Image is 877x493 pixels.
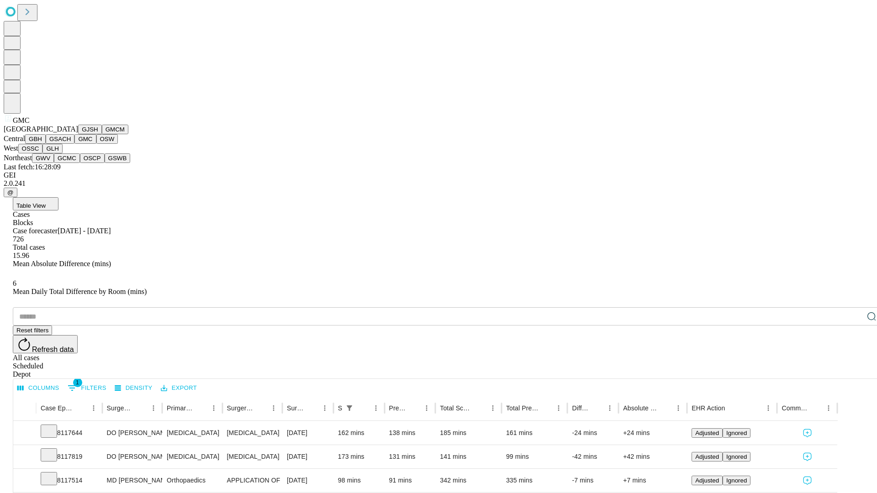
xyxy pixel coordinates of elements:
button: Sort [134,402,147,414]
span: Total cases [13,243,45,251]
button: GMCM [102,125,128,134]
div: +42 mins [623,445,682,468]
span: Mean Daily Total Difference by Room (mins) [13,288,147,295]
span: Ignored [726,453,747,460]
div: Scheduled In Room Duration [338,404,342,412]
button: GLH [42,144,62,153]
div: [DATE] [287,421,329,445]
button: GBH [25,134,46,144]
button: Menu [318,402,331,414]
div: APPLICATION OF EXTERNAL FIXATOR UNIPLANE [227,469,278,492]
div: 138 mins [389,421,431,445]
span: 726 [13,235,24,243]
button: Sort [357,402,370,414]
span: Mean Absolute Difference (mins) [13,260,111,267]
div: 8117514 [41,469,98,492]
button: Menu [552,402,565,414]
div: Comments [782,404,808,412]
div: [DATE] [287,445,329,468]
div: 185 mins [440,421,497,445]
div: +24 mins [623,421,682,445]
div: 162 mins [338,421,380,445]
div: [MEDICAL_DATA] [227,421,278,445]
button: Menu [603,402,616,414]
div: GEI [4,171,873,179]
button: Adjusted [692,452,723,462]
button: GCMC [54,153,80,163]
button: Menu [486,402,499,414]
button: Density [112,381,155,395]
div: [DATE] [287,469,329,492]
button: Show filters [65,381,109,395]
span: 1 [73,378,82,387]
span: Ignored [726,430,747,436]
button: GSWB [105,153,131,163]
span: Ignored [726,477,747,484]
button: @ [4,188,17,197]
div: Absolute Difference [623,404,658,412]
div: 99 mins [506,445,563,468]
div: 2.0.241 [4,179,873,188]
button: Sort [726,402,739,414]
button: GJSH [78,125,102,134]
button: Adjusted [692,476,723,485]
span: Case forecaster [13,227,58,235]
span: Northeast [4,154,32,162]
div: 131 mins [389,445,431,468]
button: Ignored [723,452,750,462]
div: MD [PERSON_NAME] [PERSON_NAME] [107,469,158,492]
button: Menu [762,402,775,414]
button: Sort [539,402,552,414]
button: GMC [74,134,96,144]
div: 335 mins [506,469,563,492]
div: Surgery Date [287,404,305,412]
div: +7 mins [623,469,682,492]
span: Adjusted [695,453,719,460]
div: Orthopaedics [167,469,217,492]
button: Ignored [723,476,750,485]
button: Menu [420,402,433,414]
button: Select columns [15,381,62,395]
div: 342 mins [440,469,497,492]
button: Menu [370,402,382,414]
div: Total Scheduled Duration [440,404,473,412]
span: Adjusted [695,477,719,484]
span: 6 [13,279,16,287]
div: [MEDICAL_DATA] [167,445,217,468]
button: Export [158,381,199,395]
button: Menu [822,402,835,414]
div: Difference [572,404,590,412]
span: Last fetch: 16:28:09 [4,163,61,171]
span: Central [4,135,25,142]
span: [GEOGRAPHIC_DATA] [4,125,78,133]
button: OSSC [18,144,43,153]
div: Surgery Name [227,404,254,412]
button: Adjusted [692,428,723,438]
div: 91 mins [389,469,431,492]
button: Sort [74,402,87,414]
button: GWV [32,153,54,163]
button: Sort [809,402,822,414]
button: OSW [96,134,118,144]
span: Refresh data [32,346,74,353]
div: -42 mins [572,445,614,468]
div: [MEDICAL_DATA] [227,445,278,468]
button: Menu [267,402,280,414]
span: GMC [13,116,29,124]
button: Show filters [343,402,356,414]
button: Expand [18,449,32,465]
span: Table View [16,202,46,209]
span: Adjusted [695,430,719,436]
button: Table View [13,197,58,210]
div: Total Predicted Duration [506,404,539,412]
div: 173 mins [338,445,380,468]
div: Surgeon Name [107,404,133,412]
div: Case Epic Id [41,404,74,412]
div: DO [PERSON_NAME] [107,421,158,445]
button: OSCP [80,153,105,163]
div: 1 active filter [343,402,356,414]
button: Reset filters [13,325,52,335]
button: Menu [207,402,220,414]
button: Ignored [723,428,750,438]
button: Expand [18,473,32,489]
